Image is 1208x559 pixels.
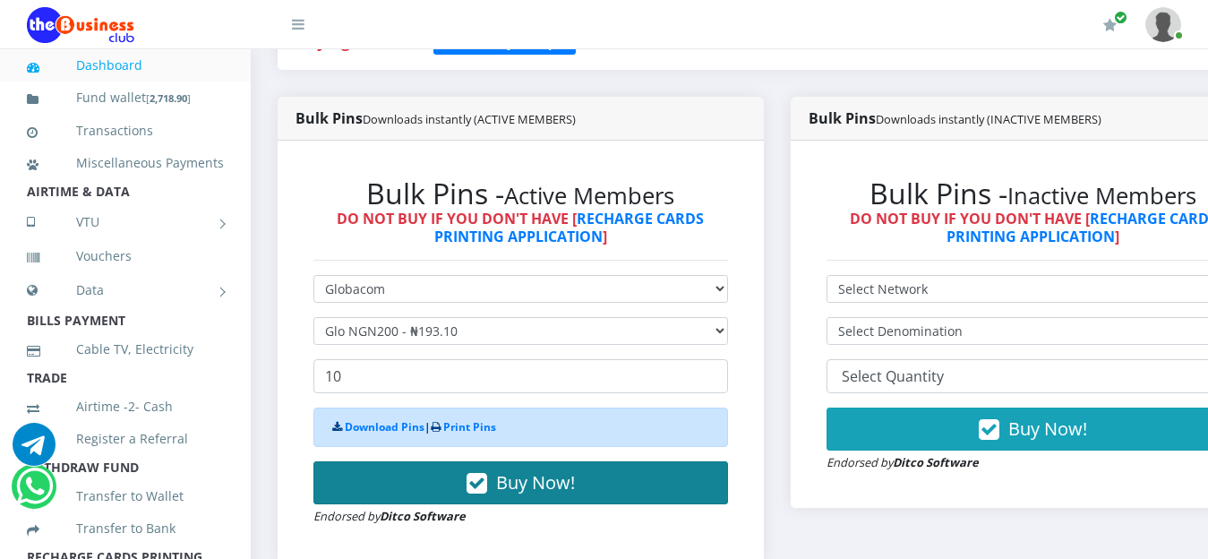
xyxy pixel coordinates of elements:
span: Buy Now! [496,470,575,494]
img: User [1145,7,1181,42]
a: Print Pins [443,419,496,434]
small: Inactive Members [1007,180,1196,211]
a: Register a Referral [27,418,224,460]
a: Cable TV, Electricity [27,329,224,370]
img: Logo [27,7,134,43]
a: Vouchers [27,236,224,277]
span: Renew/Upgrade Subscription [1114,11,1127,24]
i: Renew/Upgrade Subscription [1103,18,1117,32]
strong: Ditco Software [380,508,466,524]
strong: Ditco Software [893,454,979,470]
a: Dashboard [27,45,224,86]
a: RECHARGE CARDS PRINTING APPLICATION [434,209,705,245]
small: [ ] [146,91,191,105]
a: Airtime -2- Cash [27,386,224,427]
a: Transfer to Wallet [27,476,224,517]
small: Downloads instantly (ACTIVE MEMBERS) [363,111,576,127]
a: VTU [27,200,224,245]
a: Fund wallet[2,718.90] [27,77,224,119]
a: Data [27,268,224,313]
strong: Bulk Pins [296,108,576,128]
strong: | [332,419,496,434]
a: Click to Buy Cheaper [433,30,576,52]
strong: DO NOT BUY IF YOU DON'T HAVE [ ] [337,209,704,245]
small: Endorsed by [827,454,979,470]
small: Endorsed by [313,508,466,524]
a: Chat for support [16,478,53,508]
a: Download Pins [345,419,424,434]
strong: Bulk Pins [809,108,1101,128]
small: Downloads instantly (INACTIVE MEMBERS) [876,111,1101,127]
b: 2,718.90 [150,91,187,105]
button: Buy Now! [313,461,728,504]
a: Transactions [27,110,224,151]
a: Chat for support [13,436,56,466]
input: Enter Quantity [313,359,728,393]
small: Active Members [504,180,674,211]
a: Transfer to Bank [27,508,224,549]
span: Buy Now! [1008,417,1087,441]
h2: Bulk Pins - [313,176,728,211]
a: Miscellaneous Payments [27,142,224,184]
